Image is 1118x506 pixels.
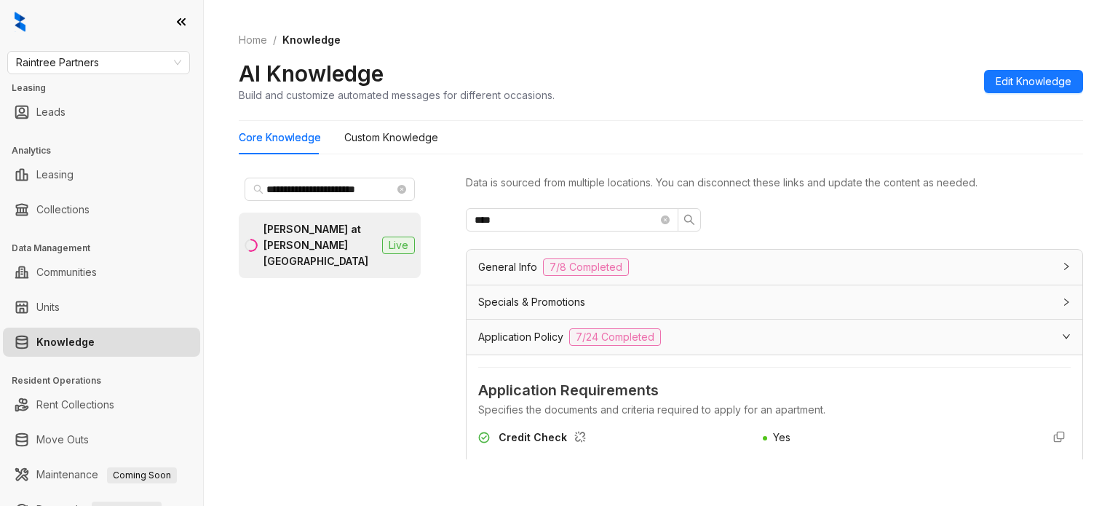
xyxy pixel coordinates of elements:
h2: AI Knowledge [239,60,384,87]
div: Credit Check [499,430,592,448]
span: search [683,214,695,226]
li: Rent Collections [3,390,200,419]
div: Core Knowledge [239,130,321,146]
span: 7/24 Completed [569,328,661,346]
li: Communities [3,258,200,287]
span: Application Requirements [478,379,1071,402]
div: Specials & Promotions [467,285,1082,319]
span: collapsed [1062,262,1071,271]
a: Knowledge [36,328,95,357]
a: Communities [36,258,97,287]
span: Yes [773,431,790,443]
li: Units [3,293,200,322]
img: logo [15,12,25,32]
button: Edit Knowledge [984,70,1083,93]
div: Custom Knowledge [344,130,438,146]
a: Move Outs [36,425,89,454]
a: Leads [36,98,66,127]
div: Build and customize automated messages for different occasions. [239,87,555,103]
a: Leasing [36,160,74,189]
span: collapsed [1062,298,1071,307]
span: Knowledge [282,33,341,46]
a: Home [236,32,270,48]
span: Edit Knowledge [996,74,1071,90]
li: Leads [3,98,200,127]
span: General Info [478,259,537,275]
h3: Resident Operations [12,374,203,387]
span: close-circle [397,185,406,194]
span: search [253,184,263,194]
h3: Analytics [12,144,203,157]
a: Rent Collections [36,390,114,419]
div: Data is sourced from multiple locations. You can disconnect these links and update the content as... [466,175,1083,191]
span: 7/8 Completed [543,258,629,276]
div: Specifies the documents and criteria required to apply for an apartment. [478,402,1071,418]
div: [PERSON_NAME] at [PERSON_NAME][GEOGRAPHIC_DATA] [263,221,376,269]
li: Leasing [3,160,200,189]
li: / [273,32,277,48]
span: Live [382,237,415,254]
h3: Data Management [12,242,203,255]
li: Move Outs [3,425,200,454]
span: close-circle [661,216,670,224]
div: General Info7/8 Completed [467,250,1082,285]
li: Knowledge [3,328,200,357]
span: expanded [1062,332,1071,341]
a: Units [36,293,60,322]
div: Application Policy7/24 Completed [467,320,1082,355]
li: Collections [3,195,200,224]
span: Application Policy [478,329,563,345]
span: Specials & Promotions [478,294,585,310]
span: Coming Soon [107,467,177,483]
li: Maintenance [3,460,200,489]
h3: Leasing [12,82,203,95]
a: Collections [36,195,90,224]
span: Raintree Partners [16,52,181,74]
